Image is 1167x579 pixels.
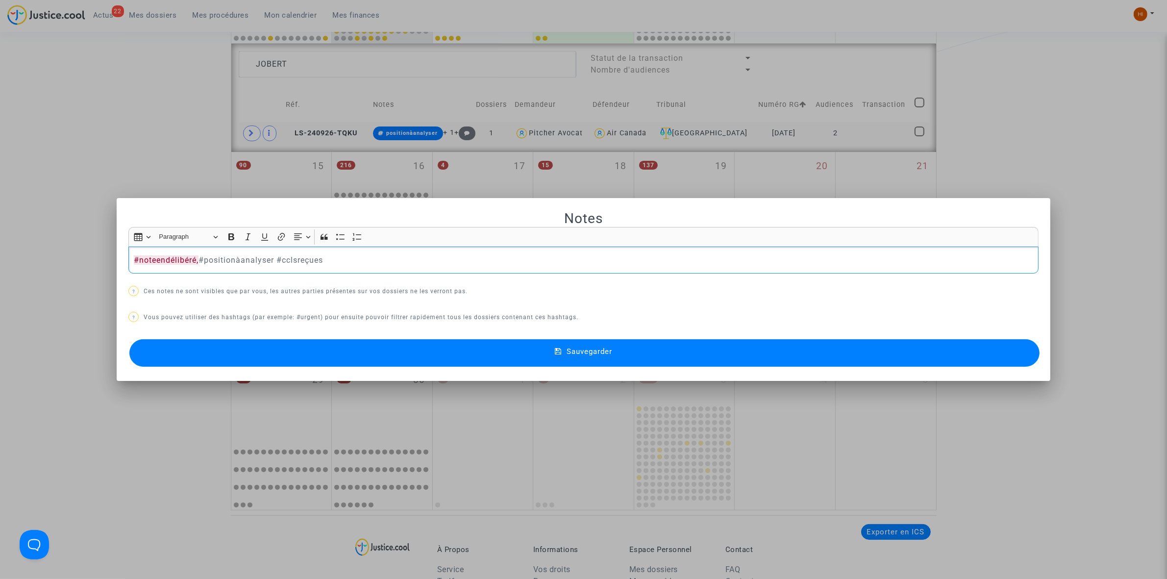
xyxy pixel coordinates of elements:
[134,255,199,265] span: #noteendélibéré,
[128,227,1039,246] div: Editor toolbar
[20,530,49,559] iframe: Help Scout Beacon - Open
[128,210,1039,227] h2: Notes
[129,339,1040,367] button: Sauvegarder
[132,315,135,320] span: ?
[128,285,1039,298] p: Ces notes ne sont visibles que par vous, les autres parties présentes sur vos dossiers ne les ver...
[134,254,1034,266] p: #positionàanalyser #cclsreçues
[155,229,223,245] button: Paragraph
[128,311,1039,324] p: Vous pouvez utiliser des hashtags (par exemple: #urgent) pour ensuite pouvoir filtrer rapidement ...
[128,247,1039,274] div: Rich Text Editor, main
[567,347,612,356] span: Sauvegarder
[159,231,210,243] span: Paragraph
[132,289,135,294] span: ?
